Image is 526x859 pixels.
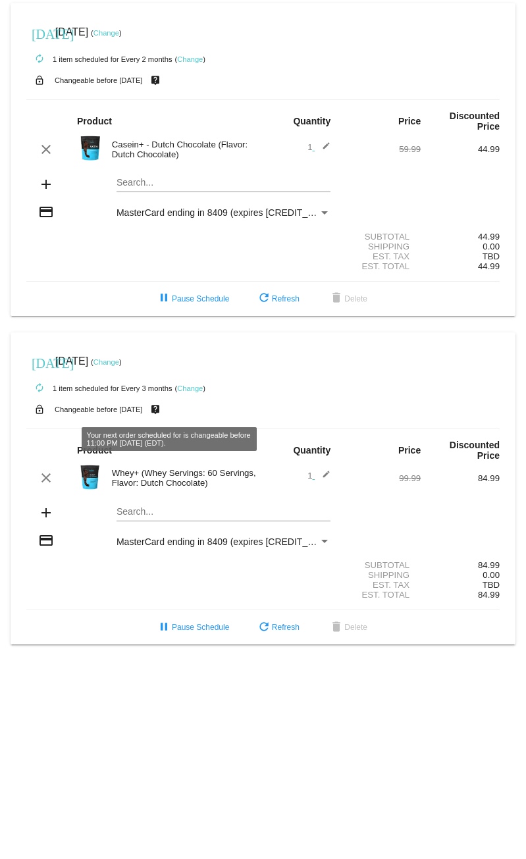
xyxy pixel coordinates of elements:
strong: Quantity [293,445,330,456]
a: Change [93,358,119,366]
mat-icon: lock_open [32,72,47,89]
div: Est. Tax [342,251,421,261]
div: Subtotal [342,232,421,242]
small: ( ) [91,358,122,366]
button: Refresh [246,615,310,639]
small: 1 item scheduled for Every 3 months [26,384,172,392]
small: Changeable before [DATE] [55,405,143,413]
a: Change [93,29,119,37]
button: Pause Schedule [145,287,240,311]
small: ( ) [91,29,122,37]
mat-icon: credit_card [38,533,54,548]
mat-icon: pause [156,291,172,307]
small: ( ) [174,384,205,392]
span: TBD [483,580,500,590]
mat-icon: credit_card [38,204,54,220]
mat-icon: delete [329,620,344,636]
mat-icon: autorenew [32,51,47,67]
strong: Discounted Price [450,440,500,461]
small: 1 item scheduled for Every 2 months [26,55,172,63]
div: 44.99 [421,144,500,154]
span: TBD [483,251,500,261]
span: 84.99 [478,590,500,600]
strong: Product [77,116,112,126]
div: 99.99 [342,473,421,483]
mat-icon: lock_open [32,401,47,418]
a: Change [177,55,203,63]
span: 1 [307,142,330,152]
span: Refresh [256,623,300,632]
strong: Price [398,445,421,456]
span: Pause Schedule [156,623,229,632]
span: MasterCard ending in 8409 (expires [CREDIT_CARD_DATA]) [117,207,368,218]
mat-icon: [DATE] [32,25,47,41]
mat-icon: clear [38,470,54,486]
img: Image-1-Carousel-Whey-5lb-Chocolate-no-badge-Transp.png [77,464,103,490]
mat-icon: clear [38,142,54,157]
span: Pause Schedule [156,294,229,303]
div: 44.99 [421,232,500,242]
mat-select: Payment Method [117,536,330,547]
span: Delete [329,623,367,632]
mat-icon: live_help [147,401,163,418]
a: Change [177,384,203,392]
span: MasterCard ending in 8409 (expires [CREDIT_CARD_DATA]) [117,536,368,547]
button: Pause Schedule [145,615,240,639]
mat-icon: [DATE] [32,354,47,370]
mat-icon: autorenew [32,380,47,396]
div: Casein+ - Dutch Chocolate (Flavor: Dutch Chocolate) [105,140,263,159]
button: Delete [318,615,378,639]
button: Delete [318,287,378,311]
img: Image-1-Carousel-Casein-Chocolate.png [77,135,103,161]
div: Shipping [342,242,421,251]
div: 84.99 [421,473,500,483]
span: 0.00 [483,570,500,580]
div: Shipping [342,570,421,580]
div: Whey+ (Whey Servings: 60 Servings, Flavor: Dutch Chocolate) [105,468,263,488]
mat-icon: add [38,505,54,521]
div: Est. Total [342,590,421,600]
strong: Price [398,116,421,126]
div: Est. Tax [342,580,421,590]
mat-icon: edit [315,470,330,486]
mat-select: Payment Method [117,207,330,218]
strong: Discounted Price [450,111,500,132]
span: Delete [329,294,367,303]
input: Search... [117,507,330,517]
mat-icon: refresh [256,620,272,636]
div: 84.99 [421,560,500,570]
mat-icon: live_help [147,72,163,89]
input: Search... [117,178,330,188]
span: 44.99 [478,261,500,271]
mat-icon: pause [156,620,172,636]
span: 0.00 [483,242,500,251]
mat-icon: delete [329,291,344,307]
mat-icon: edit [315,142,330,157]
div: Subtotal [342,560,421,570]
button: Refresh [246,287,310,311]
div: 59.99 [342,144,421,154]
small: ( ) [174,55,205,63]
div: Est. Total [342,261,421,271]
mat-icon: add [38,176,54,192]
mat-icon: refresh [256,291,272,307]
span: 1 [307,471,330,481]
strong: Quantity [293,116,330,126]
span: Refresh [256,294,300,303]
strong: Product [77,445,112,456]
small: Changeable before [DATE] [55,76,143,84]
